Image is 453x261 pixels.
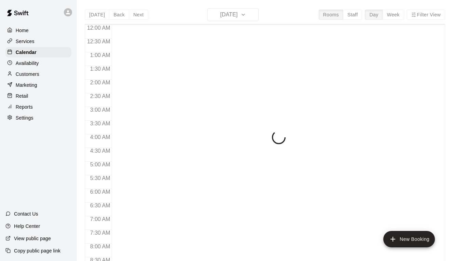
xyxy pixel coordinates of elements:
[16,49,37,56] p: Calendar
[88,66,112,72] span: 1:30 AM
[88,80,112,85] span: 2:00 AM
[383,231,435,247] button: add
[88,244,112,249] span: 8:00 AM
[85,25,112,31] span: 12:00 AM
[14,235,51,242] p: View public page
[16,114,33,121] p: Settings
[88,216,112,222] span: 7:00 AM
[16,60,39,67] p: Availability
[88,107,112,113] span: 3:00 AM
[88,175,112,181] span: 5:30 AM
[14,223,40,230] p: Help Center
[88,148,112,154] span: 4:30 AM
[88,189,112,195] span: 6:00 AM
[5,91,71,101] a: Retail
[14,210,38,217] p: Contact Us
[88,121,112,126] span: 3:30 AM
[88,93,112,99] span: 2:30 AM
[16,27,29,34] p: Home
[5,58,71,68] a: Availability
[16,71,39,78] p: Customers
[14,247,60,254] p: Copy public page link
[85,39,112,44] span: 12:30 AM
[5,36,71,46] a: Services
[5,69,71,79] a: Customers
[16,104,33,110] p: Reports
[88,52,112,58] span: 1:00 AM
[88,134,112,140] span: 4:00 AM
[5,47,71,57] a: Calendar
[88,162,112,167] span: 5:00 AM
[5,113,71,123] a: Settings
[16,93,28,99] p: Retail
[16,82,37,88] p: Marketing
[5,25,71,36] a: Home
[16,38,35,45] p: Services
[5,102,71,112] a: Reports
[5,80,71,90] a: Marketing
[88,203,112,208] span: 6:30 AM
[88,230,112,236] span: 7:30 AM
